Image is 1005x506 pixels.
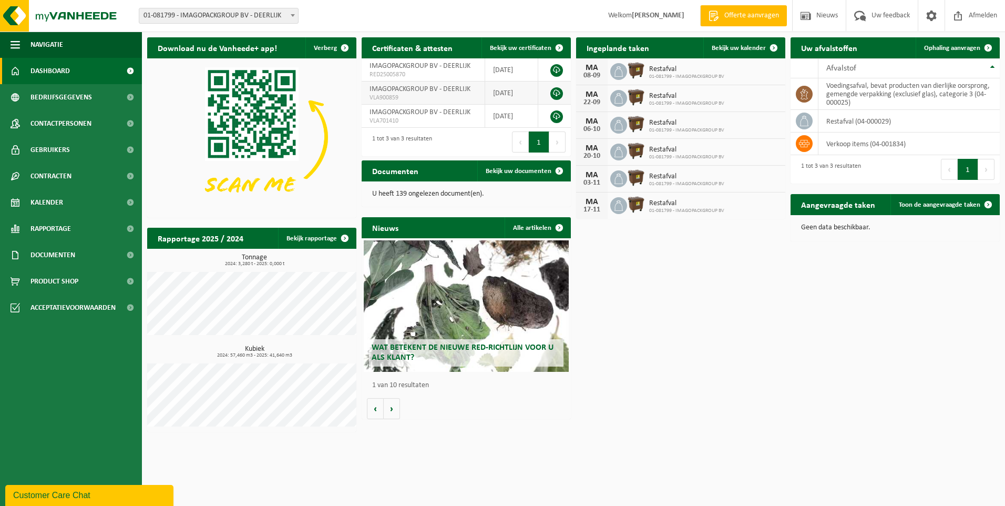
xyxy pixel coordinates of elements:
[581,90,602,99] div: MA
[627,88,645,106] img: WB-1100-HPE-BN-01
[801,224,989,231] p: Geen data beschikbaar.
[30,216,71,242] span: Rapportage
[305,37,355,58] button: Verberg
[581,206,602,214] div: 17-11
[152,254,356,267] h3: Tonnage
[364,240,569,372] a: Wat betekent de nieuwe RED-richtlijn voor u als klant?
[576,37,660,58] h2: Ingeplande taken
[632,12,684,19] strong: [PERSON_NAME]
[512,131,529,153] button: Previous
[370,62,470,70] span: IMAGOPACKGROUP BV - DEERLIJK
[924,45,980,52] span: Ophaling aanvragen
[30,268,78,295] span: Product Shop
[362,217,409,238] h2: Nieuws
[30,58,70,84] span: Dashboard
[649,65,724,74] span: Restafval
[581,198,602,206] div: MA
[370,70,477,79] span: RED25005870
[30,110,91,137] span: Contactpersonen
[362,37,463,58] h2: Certificaten & attesten
[278,228,355,249] a: Bekijk rapportage
[370,117,477,125] span: VLA701410
[30,189,63,216] span: Kalender
[916,37,999,58] a: Ophaling aanvragen
[384,398,400,419] button: Volgende
[490,45,551,52] span: Bekijk uw certificaten
[649,181,724,187] span: 01-081799 - IMAGOPACKGROUP BV
[581,171,602,179] div: MA
[152,261,356,267] span: 2024: 3,280 t - 2025: 0,000 t
[477,160,570,181] a: Bekijk uw documenten
[649,127,724,134] span: 01-081799 - IMAGOPACKGROUP BV
[581,117,602,126] div: MA
[505,217,570,238] a: Alle artikelen
[30,242,75,268] span: Documenten
[649,146,724,154] span: Restafval
[703,37,784,58] a: Bekijk uw kalender
[147,58,356,216] img: Download de VHEPlus App
[314,45,337,52] span: Verberg
[958,159,978,180] button: 1
[367,398,384,419] button: Vorige
[712,45,766,52] span: Bekijk uw kalender
[367,130,432,154] div: 1 tot 3 van 3 resultaten
[581,153,602,160] div: 20-10
[152,353,356,358] span: 2024: 57,460 m3 - 2025: 41,640 m3
[649,208,724,214] span: 01-081799 - IMAGOPACKGROUP BV
[649,154,724,160] span: 01-081799 - IMAGOPACKGROUP BV
[700,5,787,26] a: Offerte aanvragen
[372,382,566,389] p: 1 van 10 resultaten
[370,85,470,93] span: IMAGOPACKGROUP BV - DEERLIJK
[818,78,1000,110] td: voedingsafval, bevat producten van dierlijke oorsprong, gemengde verpakking (exclusief glas), cat...
[627,169,645,187] img: WB-1100-HPE-BN-01
[139,8,299,24] span: 01-081799 - IMAGOPACKGROUP BV - DEERLIJK
[649,74,724,80] span: 01-081799 - IMAGOPACKGROUP BV
[30,295,116,321] span: Acceptatievoorwaarden
[152,346,356,358] h3: Kubiek
[627,115,645,133] img: WB-1100-HPE-BN-01
[549,131,566,153] button: Next
[890,194,999,215] a: Toon de aangevraagde taken
[581,144,602,153] div: MA
[791,194,886,215] h2: Aangevraagde taken
[147,228,254,248] h2: Rapportage 2025 / 2024
[899,201,980,208] span: Toon de aangevraagde taken
[30,32,63,58] span: Navigatie
[529,131,549,153] button: 1
[481,37,570,58] a: Bekijk uw certificaten
[627,142,645,160] img: WB-1100-HPE-BN-01
[649,199,724,208] span: Restafval
[796,158,861,181] div: 1 tot 3 van 3 resultaten
[362,160,429,181] h2: Documenten
[818,110,1000,133] td: restafval (04-000029)
[791,37,868,58] h2: Uw afvalstoffen
[722,11,782,21] span: Offerte aanvragen
[30,84,92,110] span: Bedrijfsgegevens
[649,100,724,107] span: 01-081799 - IMAGOPACKGROUP BV
[627,62,645,79] img: WB-1100-HPE-BN-01
[485,58,538,82] td: [DATE]
[486,168,551,175] span: Bekijk uw documenten
[649,173,724,181] span: Restafval
[30,163,71,189] span: Contracten
[5,483,176,506] iframe: chat widget
[372,190,560,198] p: U heeft 139 ongelezen document(en).
[581,64,602,72] div: MA
[649,92,724,100] span: Restafval
[139,8,298,23] span: 01-081799 - IMAGOPACKGROUP BV - DEERLIJK
[581,72,602,79] div: 08-09
[818,133,1000,155] td: verkoop items (04-001834)
[485,105,538,128] td: [DATE]
[581,179,602,187] div: 03-11
[978,159,994,180] button: Next
[372,343,553,362] span: Wat betekent de nieuwe RED-richtlijn voor u als klant?
[941,159,958,180] button: Previous
[485,82,538,105] td: [DATE]
[581,126,602,133] div: 06-10
[30,137,70,163] span: Gebruikers
[581,99,602,106] div: 22-09
[147,37,288,58] h2: Download nu de Vanheede+ app!
[649,119,724,127] span: Restafval
[627,196,645,214] img: WB-1100-HPE-BN-01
